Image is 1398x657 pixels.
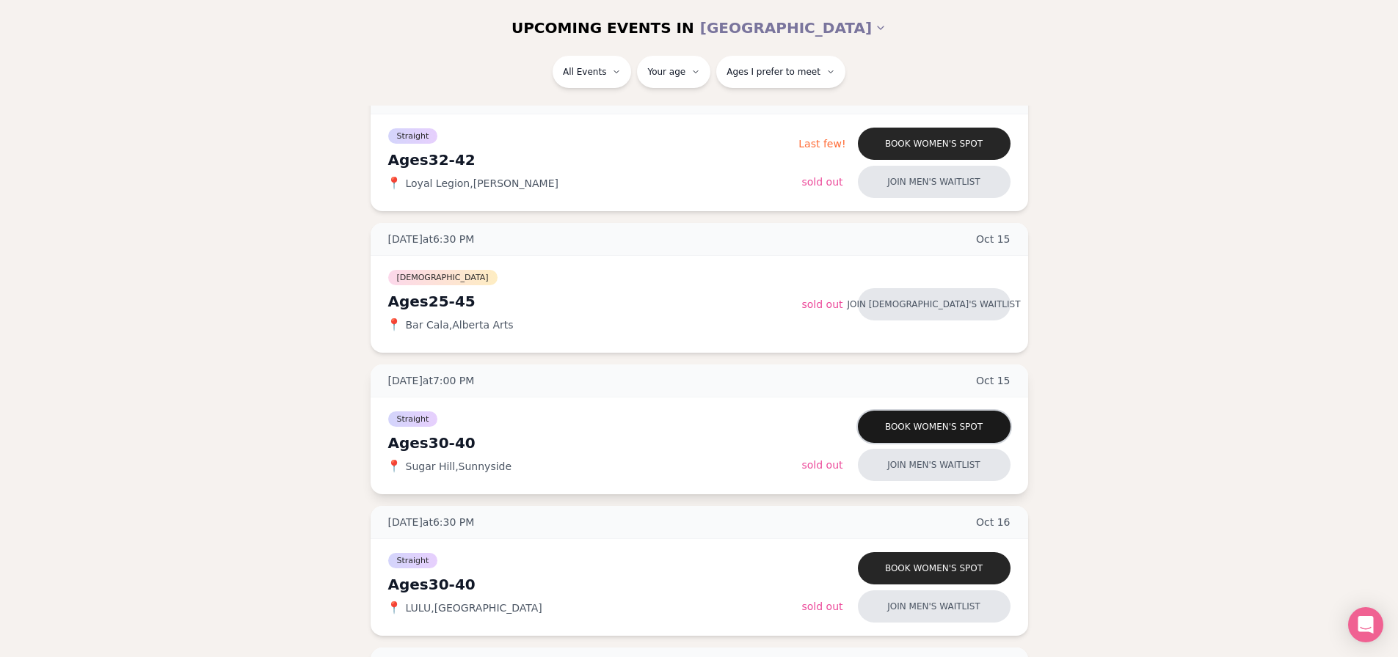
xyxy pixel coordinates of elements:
span: Loyal Legion , [PERSON_NAME] [406,176,558,191]
span: Oct 15 [976,232,1011,246]
span: Sold Out [802,298,843,310]
span: Straight [388,128,438,144]
button: Join men's waitlist [858,166,1011,198]
span: Ages I prefer to meet [727,66,820,78]
span: Sold Out [802,601,843,612]
span: LULU , [GEOGRAPHIC_DATA] [406,601,542,615]
span: 📍 [388,319,400,331]
span: Sold Out [802,459,843,471]
span: 📍 [388,177,400,189]
div: Open Intercom Messenger [1348,607,1383,642]
button: All Events [553,56,631,88]
span: 📍 [388,602,400,614]
span: [DATE] at 6:30 PM [388,515,475,529]
span: [DATE] at 6:30 PM [388,232,475,246]
button: Join men's waitlist [858,449,1011,481]
span: All Events [563,66,606,78]
span: Your age [647,66,685,78]
button: Ages I prefer to meet [716,56,845,88]
button: Book women's spot [858,411,1011,443]
div: Ages 25-45 [388,291,802,312]
div: Ages 30-40 [388,574,802,595]
div: Ages 30-40 [388,433,802,453]
span: Sugar Hill , Sunnyside [406,459,512,474]
span: UPCOMING EVENTS IN [511,18,694,38]
span: [DATE] at 7:00 PM [388,373,475,388]
span: Last few! [798,138,845,150]
button: [GEOGRAPHIC_DATA] [700,12,887,44]
span: Oct 15 [976,373,1011,388]
span: 📍 [388,460,400,472]
span: Bar Cala , Alberta Arts [406,318,514,332]
span: Oct 16 [976,515,1011,529]
button: Book women's spot [858,552,1011,584]
span: [DEMOGRAPHIC_DATA] [388,270,498,285]
button: Your age [637,56,710,88]
button: Join [DEMOGRAPHIC_DATA]'s waitlist [858,288,1011,320]
button: Join men's waitlist [858,590,1011,623]
span: Sold Out [802,176,843,188]
button: Book women's spot [858,128,1011,160]
span: Straight [388,553,438,568]
span: Straight [388,411,438,427]
div: Ages 32-42 [388,150,799,170]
